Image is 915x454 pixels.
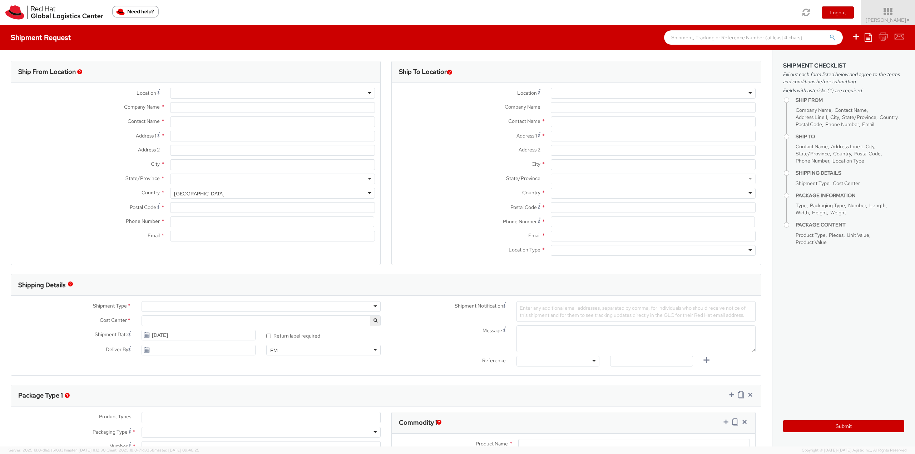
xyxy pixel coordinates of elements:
[906,18,910,23] span: ▼
[847,232,869,238] span: Unit Value
[833,180,860,186] span: Cost Center
[796,202,807,209] span: Type
[831,143,862,150] span: Address Line 1
[18,392,63,399] h3: Package Type 1
[531,161,540,167] span: City
[509,246,540,253] span: Location Type
[862,121,874,128] span: Email
[109,443,128,449] span: Number
[18,68,76,75] h3: Ship From Location
[174,190,224,197] div: [GEOGRAPHIC_DATA]
[476,440,508,447] span: Product Name
[810,202,845,209] span: Packaging Type
[796,134,904,139] h4: Ship To
[829,232,844,238] span: Pieces
[796,114,827,120] span: Address Line 1
[812,209,827,216] span: Height
[783,420,904,432] button: Submit
[128,118,160,124] span: Contact Name
[796,158,829,164] span: Phone Number
[796,222,904,228] h4: Package Content
[796,107,831,113] span: Company Name
[802,448,906,453] span: Copyright © [DATE]-[DATE] Agistix Inc., All Rights Reserved
[151,161,160,167] span: City
[399,419,437,426] h3: Commodity 1
[503,218,537,225] span: Phone Number
[520,305,746,318] span: Enter any additional email addresses, separated by comma, for individuals who should receive noti...
[65,448,105,453] span: master, [DATE] 11:12:30
[124,104,160,110] span: Company Name
[130,204,156,210] span: Postal Code
[783,63,904,69] h3: Shipment Checklist
[266,331,321,339] label: Return label required
[854,150,881,157] span: Postal Code
[517,90,537,96] span: Location
[783,71,904,85] span: Fill out each form listed below and agree to the terms and conditions before submitting
[99,413,131,420] span: Product Types
[519,146,540,153] span: Address 2
[796,170,904,176] h4: Shipping Details
[270,347,278,354] div: PM
[148,232,160,239] span: Email
[796,239,827,245] span: Product Value
[18,281,65,289] h3: Shipping Details
[866,17,910,23] span: [PERSON_NAME]
[5,5,103,20] img: rh-logistics-00dfa346123c4ec078e1.svg
[796,193,904,198] h4: Package Information
[142,189,160,196] span: Country
[516,133,537,139] span: Address 1
[796,150,830,157] span: State/Province
[95,331,128,338] span: Shipment Date
[510,204,537,210] span: Postal Code
[783,87,904,94] span: Fields with asterisks (*) are required
[528,232,540,239] span: Email
[93,302,127,310] span: Shipment Type
[136,133,156,139] span: Address 1
[482,357,506,364] span: Reference
[266,334,271,338] input: Return label required
[106,346,128,353] span: Deliver By
[830,114,839,120] span: City
[796,98,904,103] h4: Ship From
[796,232,826,238] span: Product Type
[796,143,828,150] span: Contact Name
[833,150,851,157] span: Country
[830,209,846,216] span: Weight
[107,448,199,453] span: Client: 2025.18.0-71d3358
[93,429,128,435] span: Packaging Type
[112,6,159,18] button: Need help?
[835,107,867,113] span: Contact Name
[508,118,540,124] span: Contact Name
[455,302,503,310] span: Shipment Notification
[664,30,843,45] input: Shipment, Tracking or Reference Number (at least 4 chars)
[9,448,105,453] span: Server: 2025.18.0-d1e9a510831
[138,146,160,153] span: Address 2
[822,6,854,19] button: Logout
[100,316,127,325] span: Cost Center
[137,90,156,96] span: Location
[483,327,502,334] span: Message
[399,68,448,75] h3: Ship To Location
[522,189,540,196] span: Country
[796,121,822,128] span: Postal Code
[832,158,864,164] span: Location Type
[11,34,71,41] h4: Shipment Request
[880,114,897,120] span: Country
[796,209,809,216] span: Width
[125,175,160,181] span: State/Province
[505,104,540,110] span: Company Name
[848,202,866,209] span: Number
[842,114,876,120] span: State/Province
[154,448,199,453] span: master, [DATE] 09:46:25
[796,180,830,186] span: Shipment Type
[506,175,540,181] span: State/Province
[869,202,886,209] span: Length
[866,143,874,150] span: City
[126,218,160,224] span: Phone Number
[825,121,859,128] span: Phone Number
